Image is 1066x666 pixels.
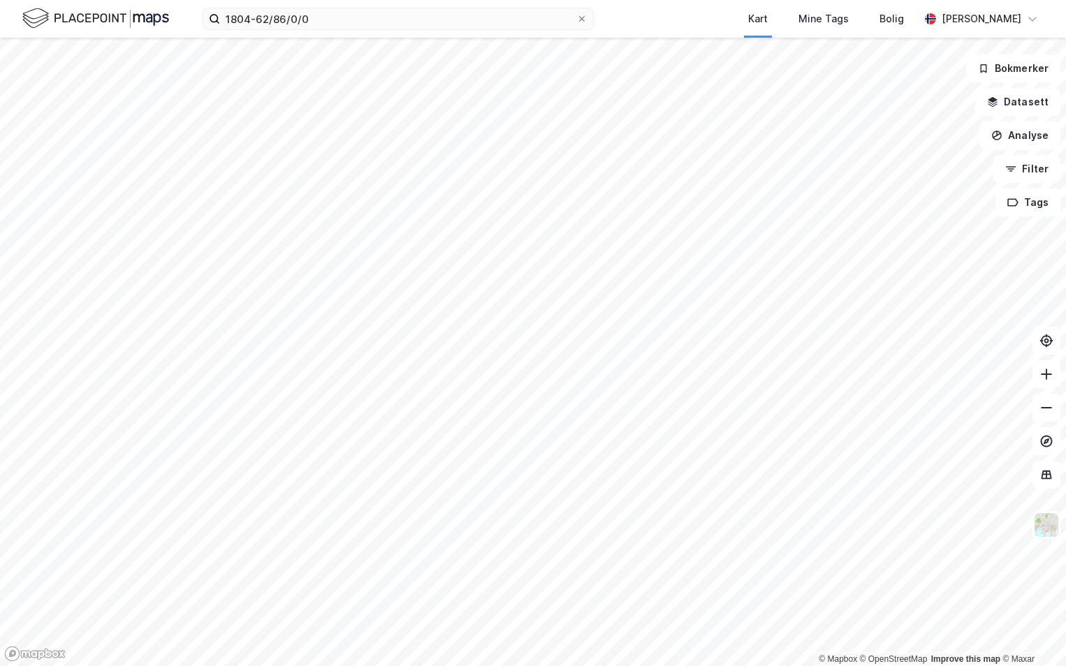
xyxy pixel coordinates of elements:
[1033,512,1060,538] img: Z
[4,646,66,662] a: Mapbox homepage
[798,10,849,27] div: Mine Tags
[966,54,1060,82] button: Bokmerker
[942,10,1021,27] div: [PERSON_NAME]
[993,155,1060,183] button: Filter
[931,654,1000,664] a: Improve this map
[22,6,169,31] img: logo.f888ab2527a4732fd821a326f86c7f29.svg
[860,654,928,664] a: OpenStreetMap
[975,88,1060,116] button: Datasett
[996,599,1066,666] iframe: Chat Widget
[879,10,904,27] div: Bolig
[748,10,768,27] div: Kart
[979,121,1060,149] button: Analyse
[819,654,857,664] a: Mapbox
[220,8,576,29] input: Søk på adresse, matrikkel, gårdeiere, leietakere eller personer
[995,188,1060,216] button: Tags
